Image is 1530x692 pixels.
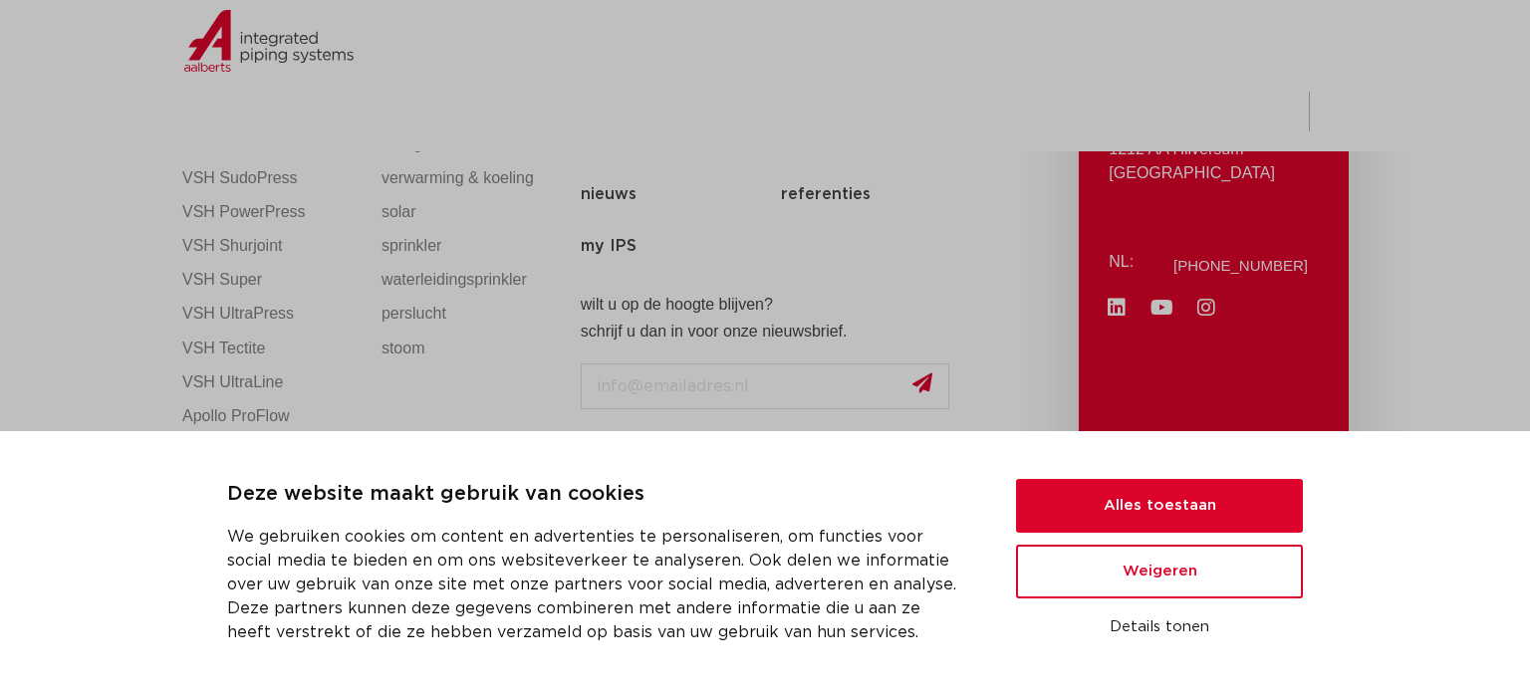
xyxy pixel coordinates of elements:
a: verwarming & koeling [382,161,561,195]
a: over ons [1093,74,1161,150]
a: sluiten [1245,42,1326,60]
p: NL: [1109,250,1141,274]
a: VSH UltraLine [182,365,362,399]
button: Details tonen [1016,610,1303,644]
nav: Menu [581,65,1070,272]
a: solar [382,195,561,229]
a: VSH UltraPress [182,297,362,331]
strong: schrijf u dan in voor onze nieuwsbrief. [581,323,848,340]
a: waterleidingsprinkler [382,263,561,297]
a: perslucht [382,297,561,331]
a: sprinkler [382,229,561,263]
a: services [989,74,1053,150]
a: Apollo ProFlow [182,399,362,433]
button: Alles toestaan [1016,479,1303,533]
a: [PHONE_NUMBER] [1173,258,1308,273]
a: producten [496,74,577,150]
a: downloads [865,74,949,150]
img: send.svg [912,372,932,393]
a: nieuws [581,168,781,220]
a: VSH Super [182,263,362,297]
a: stoom [382,332,561,365]
a: toepassingen [720,74,825,150]
nav: Menu [496,74,1161,150]
span: meer info [1075,43,1150,58]
a: referenties [781,168,981,220]
a: VSH Shurjoint [182,229,362,263]
strong: wilt u op de hoogte blijven? [581,296,773,313]
p: We gebruiken cookies om content en advertenties te personaliseren, om functies voor social media ... [227,525,968,644]
button: Weigeren [1016,545,1303,598]
a: VSH SudoPress [182,161,362,195]
a: VSH Tectite [182,332,362,365]
span: NIEUW: myIPS is beschikbaar [741,39,1010,61]
a: my IPS [581,220,781,272]
input: info@emailadres.nl [581,363,949,409]
a: VSH PowerPress [182,195,362,229]
span: sluiten [1245,43,1296,58]
a: meer info [1075,42,1180,60]
iframe: reCAPTCHA [581,425,884,503]
a: markten [617,74,680,150]
p: Deze website maakt gebruik van cookies [227,479,968,509]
